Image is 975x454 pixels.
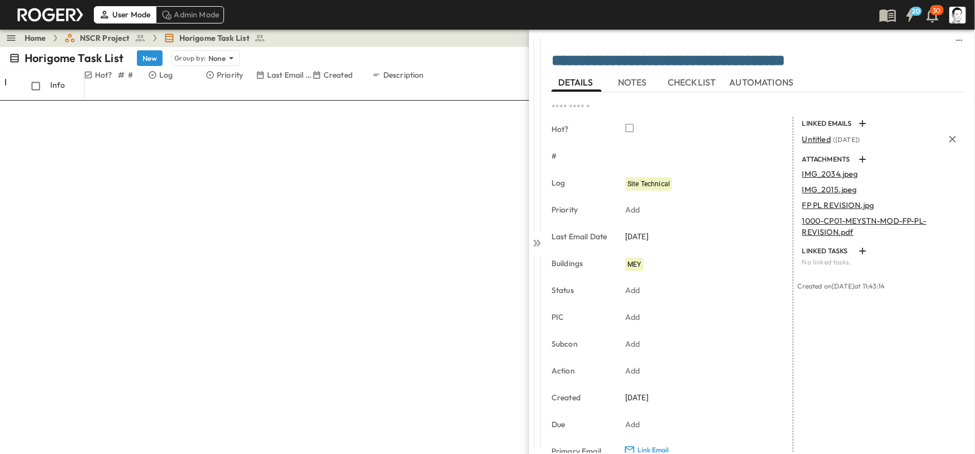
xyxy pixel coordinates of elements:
a: Home [25,32,46,44]
p: # [551,150,610,162]
p: Last Email Date [267,69,312,81]
p: Add [625,311,640,323]
p: Last Email Date [551,231,610,242]
span: NOTES [618,78,649,88]
p: Created [551,392,610,403]
p: PIC [551,311,610,323]
p: Hot? [551,124,610,135]
p: IMG_2015.jpeg [802,184,857,195]
p: Log [551,177,610,188]
p: Add [625,365,640,376]
div: Admin Mode [156,6,225,23]
p: Created [324,69,353,81]
div: User Mode [94,6,156,23]
p: FP PL REVISION.jpg [802,200,874,211]
p: Description [383,69,424,81]
p: Add [625,419,640,430]
p: # [128,69,133,81]
span: MEY [627,261,641,268]
button: Remove [946,133,959,146]
p: Add [625,338,640,349]
button: sidedrawer-menu [953,34,966,47]
p: Priority [217,69,243,81]
span: DETAILS [558,78,595,88]
p: Buildings [551,258,610,269]
h6: 20 [912,7,921,16]
span: [DATE] [625,392,649,403]
div: Info [50,69,84,101]
p: 1000-CP01-MEYSTN-MOD-FP-PL-REVISION.pdf [802,215,959,238]
span: ( [DATE] ) [833,135,860,144]
span: NSCR Project [80,32,130,44]
nav: breadcrumbs [25,32,272,44]
p: IMG_2034.jpeg [802,168,858,179]
p: Log [159,69,173,81]
span: AUTOMATIONS [730,78,796,88]
span: Created on [DATE] at 11:43:14 [798,282,885,290]
span: Site Technical [627,180,670,188]
p: Status [551,285,610,296]
p: No linked tasks. [802,258,959,267]
p: Subcon [551,338,610,349]
p: Priority [551,204,610,215]
p: ATTACHMENTS [802,155,854,164]
span: CHECKLIST [668,78,719,88]
span: Untitled [802,134,831,144]
p: Hot? [95,69,112,81]
span: Horigome Task List [179,32,250,44]
img: Profile Picture [949,7,966,23]
button: New [137,50,163,66]
p: LINKED EMAILS [802,119,854,128]
p: 30 [933,6,941,15]
p: Due [551,419,610,430]
span: [DATE] [625,231,649,242]
p: Add [625,204,640,215]
p: None [208,53,226,64]
p: Add [625,285,640,296]
p: LINKED TASKS [802,247,854,256]
p: Group by: [174,53,206,64]
p: Horigome Task List [25,50,123,66]
p: Action [551,365,610,376]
